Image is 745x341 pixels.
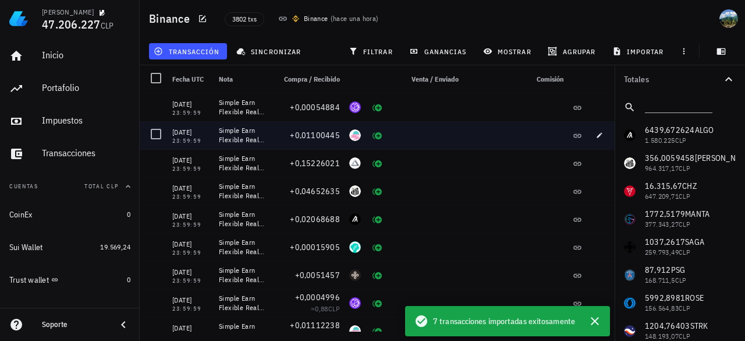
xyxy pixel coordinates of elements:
a: [DOMAIN_NAME] [5,298,135,326]
span: 3802 txs [232,13,257,26]
div: [PERSON_NAME] [42,8,94,17]
div: TIA-icon [349,297,361,309]
span: Venta / Enviado [411,75,459,83]
div: TIA-icon [349,101,361,113]
button: mostrar [478,43,538,59]
span: ganancias [411,47,466,56]
span: 19.569,24 [100,242,130,251]
div: Comisión [484,65,568,93]
div: Simple Earn Flexible Real-Time [219,154,265,173]
h1: Binance [149,9,194,28]
span: Fecha UTC [172,75,204,83]
div: Nota [214,65,270,93]
span: 0 [127,210,130,219]
div: Simple Earn Flexible Real-Time [219,98,265,117]
a: CoinEx 0 [5,201,135,228]
span: +0,01100445 [290,130,340,140]
span: 0 [127,275,130,284]
span: +0,02068688 [290,214,340,224]
div: Simple Earn Flexible Real-Time [219,126,265,145]
button: sincronizar [232,43,308,59]
span: ≈ [311,304,340,313]
a: Trust wallet 0 [5,266,135,294]
span: +0,00015905 [290,242,340,252]
img: 270.png [292,15,299,22]
div: Impuestos [42,115,130,126]
span: +0,04652635 [290,186,340,196]
button: ganancias [405,43,474,59]
div: [DATE] [172,266,210,278]
span: 47.206.227 [42,16,101,32]
div: 23:59:59 [172,222,210,228]
button: importar [607,43,671,59]
div: CoinEx [9,210,33,220]
div: [DATE] [172,154,210,166]
div: Binance [304,13,328,24]
div: 23:59:59 [172,250,210,256]
div: GLMR-icon [349,129,361,141]
span: 7 transacciones importadas exitosamente [433,315,575,328]
div: Simple Earn Flexible Real-Time [219,266,265,284]
span: hace una hora [333,14,376,23]
div: METIS-icon [349,241,361,253]
div: Transacciones [42,147,130,159]
button: filtrar [344,43,400,59]
div: [DATE] [172,99,210,110]
div: [DATE] [172,182,210,194]
div: ARPA-icon [349,157,361,169]
button: Totales [615,65,745,93]
div: 23:59:59 [172,138,210,144]
button: agrupar [543,43,602,59]
div: ALGO-icon [349,213,361,225]
div: Venta / Enviado [389,65,463,93]
span: sincronizar [239,47,301,56]
div: 23:59:59 [172,306,210,312]
div: Simple Earn Flexible Real-Time [219,238,265,256]
span: +0,15226021 [290,158,340,168]
button: CuentasTotal CLP [5,173,135,201]
span: CLP [101,20,114,31]
button: transacción [149,43,227,59]
a: Transacciones [5,140,135,168]
div: GLMR-icon [349,325,361,337]
span: +0,0004996 [295,292,340,303]
span: +0,01112238 [290,320,340,331]
div: 23:59:59 [172,278,210,284]
span: importar [615,47,664,56]
div: [DATE] [172,322,210,334]
div: Simple Earn Flexible Real-Time [219,294,265,312]
div: 23:59:59 [172,194,210,200]
a: Inicio [5,42,135,70]
div: Trust wallet [9,275,49,285]
span: transacción [156,47,219,56]
span: ( ) [331,13,379,24]
div: Soporte [42,320,107,329]
div: [DATE] [172,126,210,138]
span: CLP [328,304,340,313]
div: Fecha UTC [168,65,214,93]
div: 23:59:59 [172,166,210,172]
div: 23:59:59 [172,110,210,116]
span: agrupar [550,47,595,56]
span: Comisión [537,75,563,83]
span: Total CLP [84,182,119,190]
div: Inicio [42,50,130,61]
div: Sui Wallet [9,242,43,252]
div: [DATE] [172,294,210,306]
div: Compra / Recibido [270,65,345,93]
span: filtrar [351,47,393,56]
div: Simple Earn Flexible Real-Time [219,210,265,228]
span: mostrar [485,47,531,56]
span: Nota [219,75,233,83]
span: Compra / Recibido [284,75,340,83]
div: avatar [719,9,738,28]
a: Sui Wallet 19.569,24 [5,233,135,261]
div: [DATE] [172,238,210,250]
div: Simple Earn Flexible Real-Time [219,322,265,340]
span: 0,88 [315,304,328,313]
span: +0,0051457 [295,270,340,280]
div: [DATE] [172,210,210,222]
span: +0,00054884 [290,102,340,113]
a: Portafolio [5,75,135,103]
img: LedgiFi [9,9,28,28]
